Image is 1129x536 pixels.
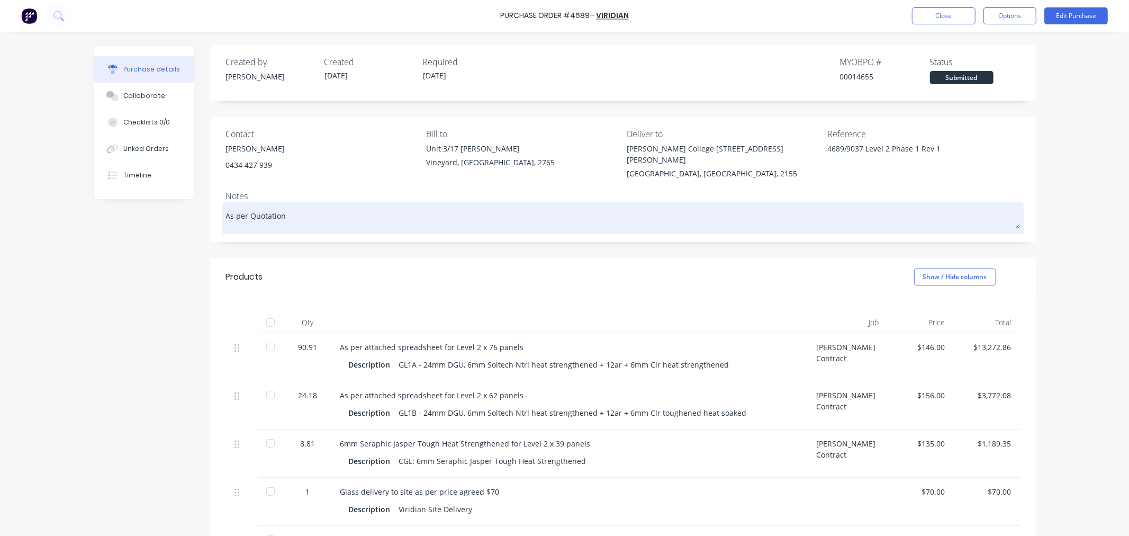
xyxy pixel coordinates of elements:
[399,405,747,421] div: GL1B - 24mm DGU, 6mm Soltech Ntrl heat strengthened + 12ar + 6mm Clr toughened heat soaked
[962,438,1011,449] div: $1,189.35
[896,486,945,497] div: $70.00
[123,91,165,101] div: Collaborate
[123,118,170,127] div: Checklists 0/0
[914,269,996,285] button: Show / Hide columns
[293,390,323,401] div: 24.18
[284,312,332,333] div: Qty
[293,342,323,353] div: 90.91
[808,430,888,478] div: [PERSON_NAME] Contract
[962,486,1011,497] div: $70.00
[840,71,930,82] div: 00014655
[896,342,945,353] div: $146.00
[226,56,316,68] div: Created by
[324,56,414,68] div: Created
[340,486,800,497] div: Glass delivery to site as per price agreed $70
[399,453,586,469] div: CGL: 6mm Seraphic Jasper Tough Heat Strengthened
[226,190,1020,202] div: Notes
[94,162,194,189] button: Timeline
[423,56,513,68] div: Required
[808,333,888,381] div: [PERSON_NAME] Contract
[954,312,1020,333] div: Total
[399,502,473,517] div: Viridian Site Delivery
[983,7,1036,24] button: Options
[226,143,285,154] div: [PERSON_NAME]
[123,65,180,74] div: Purchase details
[226,205,1020,229] textarea: As per Quotation
[596,11,629,21] a: Viridian
[426,128,619,140] div: Bill to
[500,11,595,22] div: Purchase Order #4689 -
[21,8,37,24] img: Factory
[896,438,945,449] div: $135.00
[962,390,1011,401] div: $3,772.08
[226,128,419,140] div: Contact
[123,171,151,180] div: Timeline
[340,342,800,353] div: As per attached spreadsheet for Level 2 x 76 panels
[123,144,169,154] div: Linked Orders
[808,381,888,430] div: [PERSON_NAME] Contract
[226,71,316,82] div: [PERSON_NAME]
[896,390,945,401] div: $156.00
[808,312,888,333] div: Job
[94,83,194,109] button: Collaborate
[888,312,954,333] div: Price
[349,357,399,372] div: Description
[293,438,323,449] div: 8.81
[962,342,1011,353] div: $13,272.86
[349,453,399,469] div: Description
[930,71,993,84] div: Submitted
[349,405,399,421] div: Description
[627,168,819,179] div: [GEOGRAPHIC_DATA], [GEOGRAPHIC_DATA], 2155
[840,56,930,68] div: MYOB PO #
[426,143,555,154] div: Unit 3/17 [PERSON_NAME]
[340,390,800,401] div: As per attached spreadsheet for Level 2 x 62 panels
[349,502,399,517] div: Description
[226,271,263,283] div: Products
[627,143,819,165] div: [PERSON_NAME] College [STREET_ADDRESS][PERSON_NAME]
[226,159,285,171] div: 0434 427 939
[912,7,976,24] button: Close
[627,128,819,140] div: Deliver to
[930,56,1020,68] div: Status
[94,136,194,162] button: Linked Orders
[1044,7,1108,24] button: Edit Purchase
[426,157,555,168] div: Vineyard, [GEOGRAPHIC_DATA], 2765
[827,128,1020,140] div: Reference
[94,109,194,136] button: Checklists 0/0
[293,486,323,497] div: 1
[94,56,194,83] button: Purchase details
[340,438,800,449] div: 6mm Seraphic Jasper Tough Heat Strengthened for Level 2 x 39 panels
[827,143,960,167] textarea: 4689/9037 Level 2 Phase 1 Rev 1
[399,357,729,372] div: GL1A - 24mm DGU, 6mm Soltech Ntrl heat strengthened + 12ar + 6mm Clr heat strengthened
